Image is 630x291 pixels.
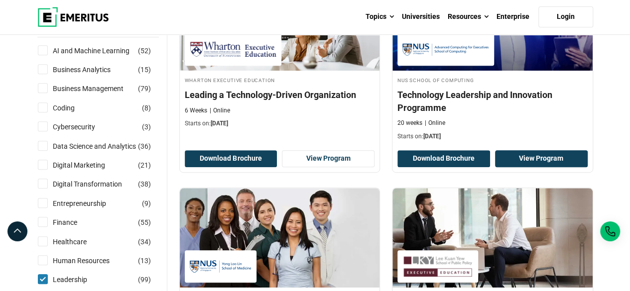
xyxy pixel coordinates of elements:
p: 20 weeks [397,119,422,127]
img: Lee Kuan Yew School of Public Policy Executive Education, NUS [402,255,473,278]
a: Data Science and Analytics [53,141,156,152]
span: 36 [140,142,148,150]
span: 8 [144,104,148,112]
img: Negotiation Strategies for Success | Online Leadership Course [392,188,593,288]
span: 34 [140,238,148,246]
a: Leadership [53,274,107,285]
span: ( ) [138,83,151,94]
a: Digital Transformation [53,179,142,190]
img: Wharton Executive Education [190,38,276,61]
span: ( ) [142,121,151,132]
span: ( ) [138,160,151,171]
a: Digital Marketing [53,160,125,171]
a: Human Resources [53,255,129,266]
span: 55 [140,218,148,226]
span: ( ) [138,255,151,266]
a: Coding [53,102,95,113]
a: Entrepreneurship [53,198,126,209]
span: [DATE] [423,133,441,140]
a: View Program [495,150,588,167]
p: Starts on: [185,119,375,128]
img: NUS Yong Loo Lin School of Medicine [190,255,252,278]
span: 15 [140,66,148,74]
span: 99 [140,276,148,284]
p: 6 Weeks [185,106,207,115]
h4: Wharton Executive Education [185,76,375,84]
span: ( ) [138,141,151,152]
a: Cybersecurity [53,121,115,132]
img: NUS School of Computing [402,38,489,61]
span: 52 [140,47,148,55]
h4: Technology Leadership and Innovation Programme [397,89,588,113]
span: 79 [140,85,148,93]
a: AI and Machine Learning [53,45,149,56]
span: ( ) [138,64,151,75]
span: 38 [140,180,148,188]
img: Healthcare Leadership | Online Healthcare Course [180,188,380,288]
span: ( ) [142,102,151,113]
span: ( ) [138,236,151,247]
span: ( ) [138,179,151,190]
span: ( ) [142,198,151,209]
span: [DATE] [211,120,228,127]
h4: Leading a Technology-Driven Organization [185,89,375,101]
span: ( ) [138,217,151,228]
a: View Program [282,150,375,167]
h4: NUS School of Computing [397,76,588,84]
a: Business Management [53,83,143,94]
span: ( ) [138,45,151,56]
p: Online [425,119,445,127]
a: Healthcare [53,236,107,247]
button: Download Brochure [397,150,490,167]
span: 21 [140,161,148,169]
span: ( ) [138,274,151,285]
button: Download Brochure [185,150,277,167]
span: 13 [140,257,148,265]
span: 3 [144,123,148,131]
span: 9 [144,199,148,207]
a: Business Analytics [53,64,130,75]
a: Finance [53,217,97,228]
a: Login [538,6,593,27]
p: Starts on: [397,132,588,141]
p: Online [210,106,230,115]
